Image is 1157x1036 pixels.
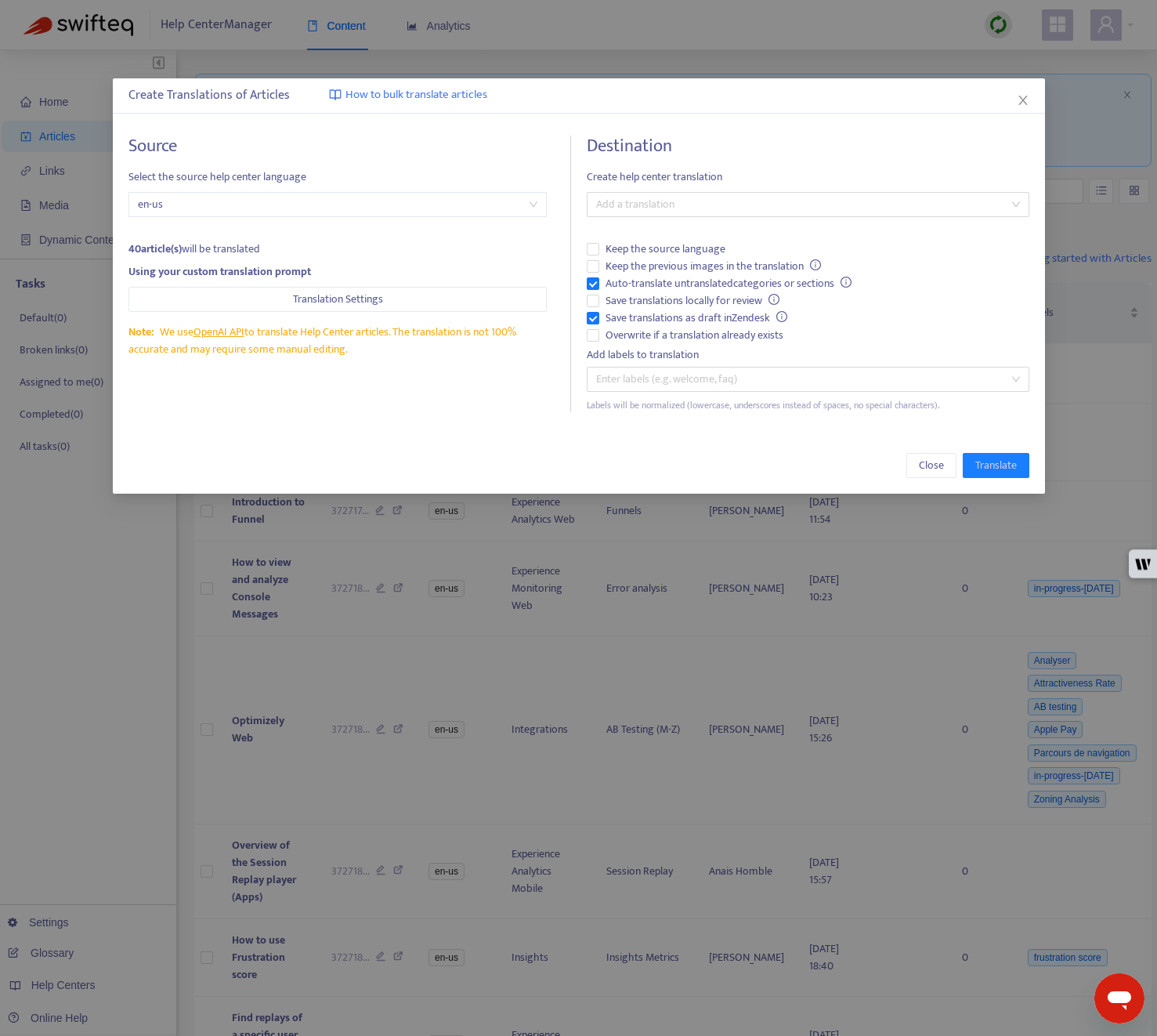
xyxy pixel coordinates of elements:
span: Close [918,457,943,474]
div: will be translated [128,241,547,258]
button: Close [1014,92,1031,109]
div: Using your custom translation prompt [128,263,547,281]
iframe: Button to launch messaging window [1094,973,1144,1023]
h4: Destination [587,136,1029,157]
span: info-circle [776,311,786,322]
span: Note: [128,323,154,341]
button: Translation Settings [128,287,547,312]
span: info-circle [809,259,820,270]
span: Keep the previous images in the translation [599,258,827,275]
span: Overwrite if a translation already exists [599,327,790,344]
span: How to bulk translate articles [345,86,487,104]
a: OpenAI API [193,323,244,341]
a: How to bulk translate articles [329,86,487,104]
span: Save translations locally for review [599,292,786,310]
strong: 40 article(s) [128,240,182,258]
div: Labels will be normalized (lowercase, underscores instead of spaces, no special characters). [587,398,1029,413]
span: Keep the source language [599,241,732,258]
span: Translation Settings [292,291,382,308]
button: Close [906,453,956,478]
span: en-us [138,193,537,216]
span: Select the source help center language [128,168,547,186]
h4: Source [128,136,547,157]
span: info-circle [768,294,779,305]
span: close [1016,94,1029,107]
div: We use to translate Help Center articles. The translation is not 100% accurate and may require so... [128,324,547,358]
button: Translate [962,453,1029,478]
span: Auto-translate untranslated categories or sections [599,275,858,292]
span: info-circle [840,277,851,288]
div: Create Translations of Articles [128,86,1029,105]
span: Save translations as draft in Zendesk [599,310,794,327]
img: image-link [329,89,342,101]
span: Create help center translation [587,168,1029,186]
div: Add labels to translation [587,346,1029,364]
